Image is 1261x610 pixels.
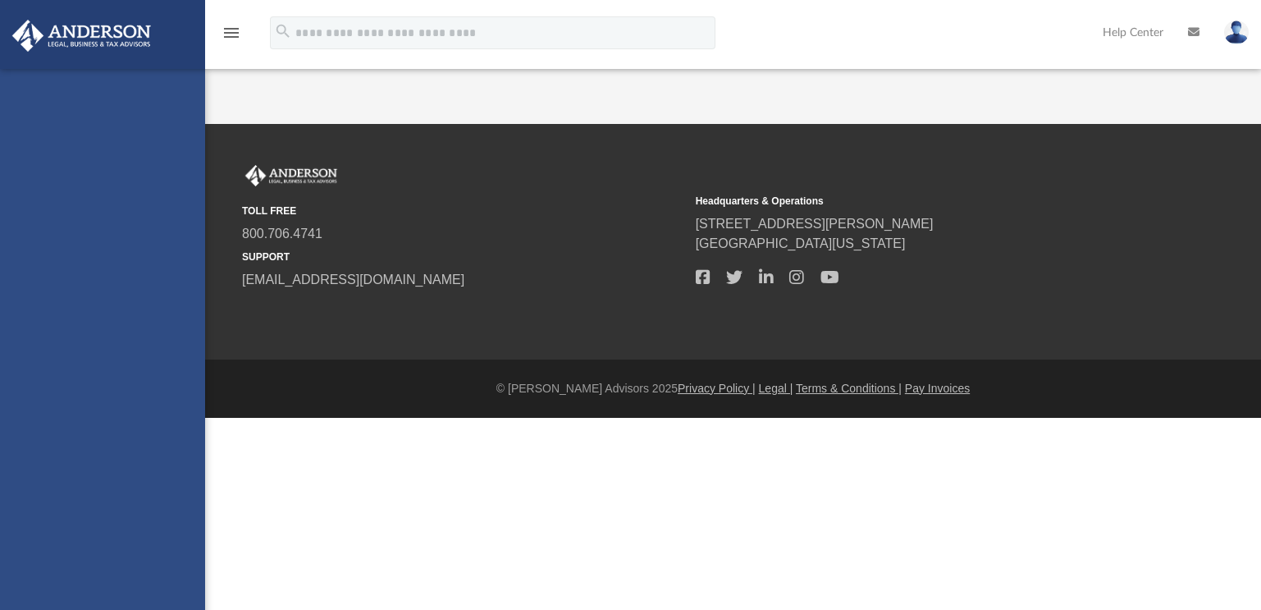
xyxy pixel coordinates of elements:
[905,382,970,395] a: Pay Invoices
[242,273,464,287] a: [EMAIL_ADDRESS][DOMAIN_NAME]
[205,380,1261,397] div: © [PERSON_NAME] Advisors 2025
[222,23,241,43] i: menu
[796,382,902,395] a: Terms & Conditions |
[274,22,292,40] i: search
[242,227,322,241] a: 800.706.4741
[222,31,241,43] a: menu
[696,194,1138,209] small: Headquarters & Operations
[696,217,934,231] a: [STREET_ADDRESS][PERSON_NAME]
[242,165,340,186] img: Anderson Advisors Platinum Portal
[678,382,756,395] a: Privacy Policy |
[696,236,906,250] a: [GEOGRAPHIC_DATA][US_STATE]
[759,382,793,395] a: Legal |
[242,250,684,264] small: SUPPORT
[1224,21,1249,44] img: User Pic
[242,204,684,218] small: TOLL FREE
[7,20,156,52] img: Anderson Advisors Platinum Portal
